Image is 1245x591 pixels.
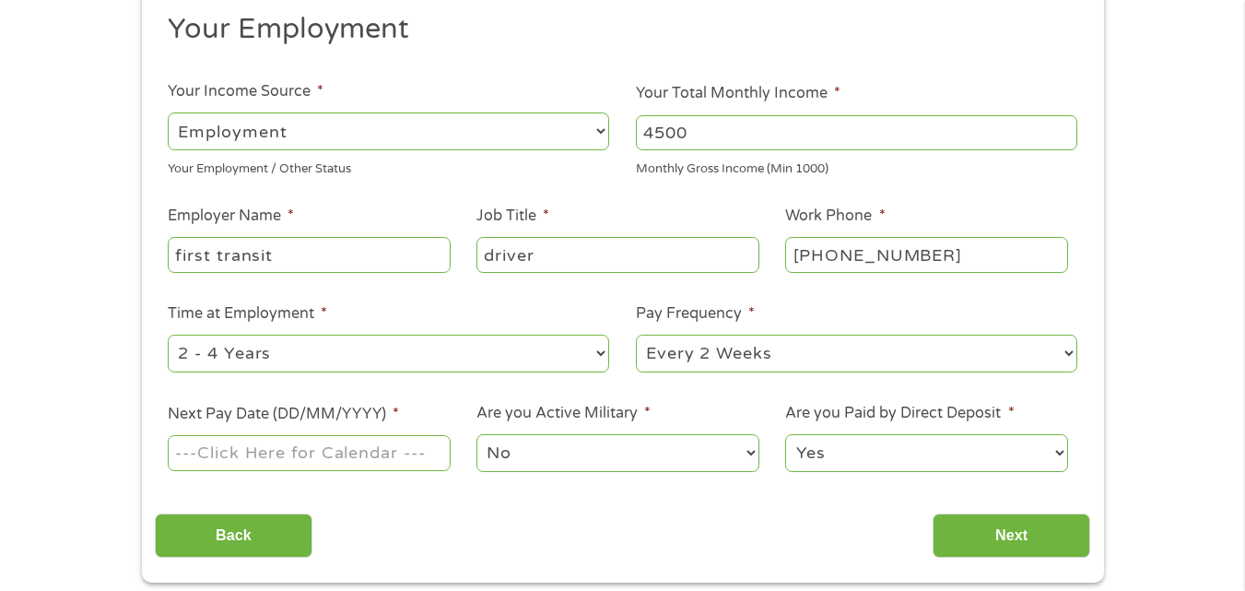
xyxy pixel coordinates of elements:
input: ---Click Here for Calendar --- [168,435,450,470]
input: Next [933,514,1090,559]
input: 1800 [636,115,1077,150]
input: Walmart [168,237,450,272]
label: Are you Paid by Direct Deposit [785,404,1014,423]
label: Time at Employment [168,304,327,324]
label: Your Income Source [168,82,323,101]
input: (231) 754-4010 [785,237,1067,272]
label: Pay Frequency [636,304,755,324]
label: Next Pay Date (DD/MM/YYYY) [168,405,399,424]
input: Cashier [476,237,758,272]
h2: Your Employment [168,11,1063,48]
label: Are you Active Military [476,404,651,423]
label: Job Title [476,207,549,226]
label: Employer Name [168,207,294,226]
div: Your Employment / Other Status [168,154,609,179]
label: Work Phone [785,207,885,226]
label: Your Total Monthly Income [636,84,840,103]
input: Back [155,514,312,559]
div: Monthly Gross Income (Min 1000) [636,154,1077,179]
